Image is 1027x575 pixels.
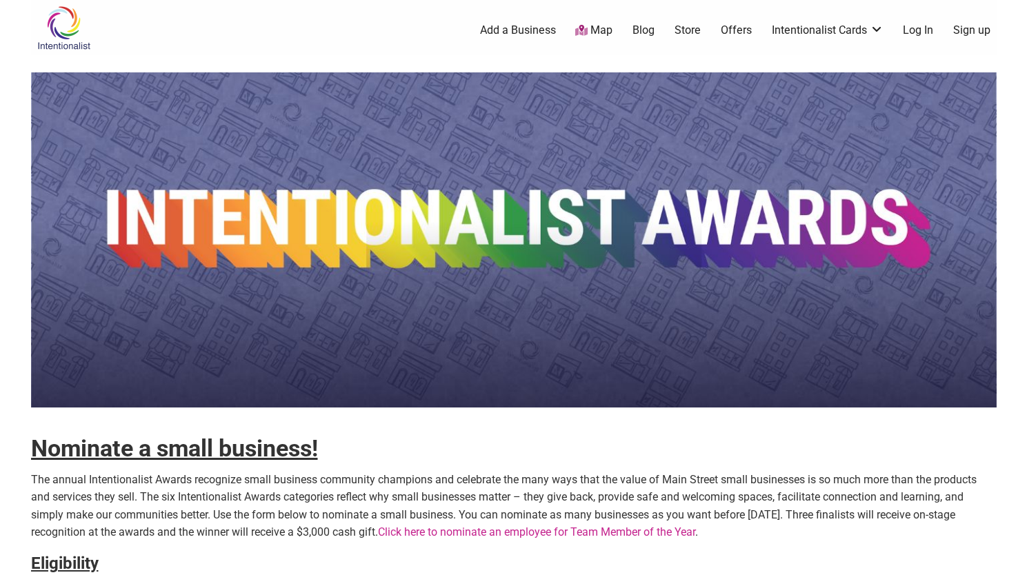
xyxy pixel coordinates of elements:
strong: Eligibility [31,554,99,573]
a: Blog [632,23,655,38]
a: Add a Business [480,23,556,38]
p: The annual Intentionalist Awards recognize small business community champions and celebrate the m... [31,471,997,541]
a: Map [575,23,612,39]
a: Intentionalist Cards [772,23,884,38]
a: Store [675,23,701,38]
a: Log In [903,23,933,38]
a: Offers [721,23,752,38]
img: Intentionalist [31,6,97,50]
a: Sign up [953,23,990,38]
a: Click here to nominate an employee for Team Member of the Year [378,525,695,538]
strong: Nominate a small business! [31,434,318,462]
